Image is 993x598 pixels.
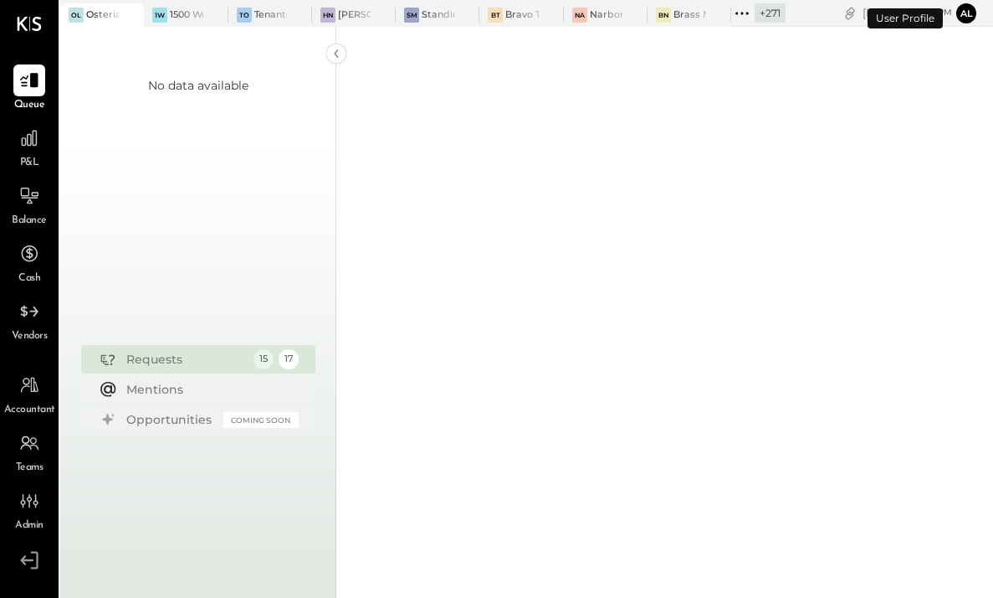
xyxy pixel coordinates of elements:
div: SM [404,8,419,23]
span: 8 : 35 [902,5,935,21]
div: + 271 [755,3,786,23]
a: Vendors [1,296,58,344]
div: BN [656,8,671,23]
span: Cash [18,271,40,286]
span: Accountant [4,403,55,418]
div: 17 [279,349,299,369]
a: Balance [1,180,58,229]
div: To [237,8,252,23]
div: 1W [152,8,167,23]
button: Al [956,3,976,23]
span: pm [938,7,952,18]
div: Mentions [126,381,290,398]
a: Teams [1,427,58,476]
div: OL [69,8,84,23]
div: Coming Soon [223,412,299,428]
div: BT [488,8,503,23]
span: Teams [16,461,44,476]
div: No data available [148,77,248,94]
div: User Profile [868,8,943,28]
div: Opportunities [126,411,215,428]
a: Accountant [1,369,58,418]
div: HN [320,8,335,23]
div: Requests [126,351,245,368]
span: Vendors [12,329,48,344]
span: Queue [14,98,45,113]
span: P&L [20,156,39,171]
span: Balance [12,214,47,229]
div: [DATE] [862,5,952,21]
div: copy link [842,4,858,22]
div: 15 [253,349,274,369]
div: Na [572,8,587,23]
a: Admin [1,485,58,534]
span: Admin [15,518,44,534]
a: Queue [1,64,58,113]
a: Cash [1,238,58,286]
a: P&L [1,122,58,171]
